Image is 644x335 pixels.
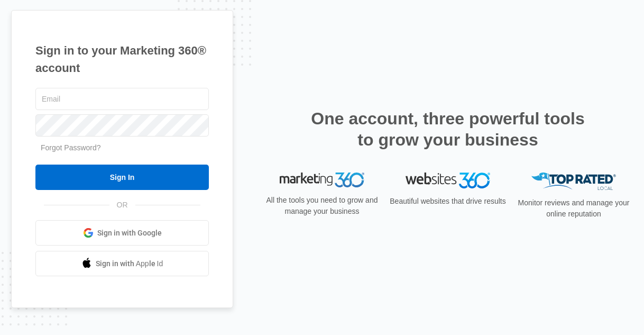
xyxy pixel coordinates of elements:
img: Top Rated Local [531,173,616,190]
a: Sign in with Google [35,220,209,246]
span: OR [109,200,135,211]
h1: Sign in to your Marketing 360® account [35,42,209,77]
input: Sign In [35,165,209,190]
p: Monitor reviews and manage your online reputation [514,197,633,220]
a: Sign in with Apple Id [35,251,209,276]
a: Forgot Password? [41,143,101,152]
p: Beautiful websites that drive results [389,196,507,207]
img: Marketing 360 [280,173,364,187]
span: Sign in with Apple Id [96,258,163,269]
input: Email [35,88,209,110]
span: Sign in with Google [97,228,162,239]
h2: One account, three powerful tools to grow your business [308,108,588,150]
img: Websites 360 [406,173,490,188]
p: All the tools you need to grow and manage your business [263,195,381,217]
